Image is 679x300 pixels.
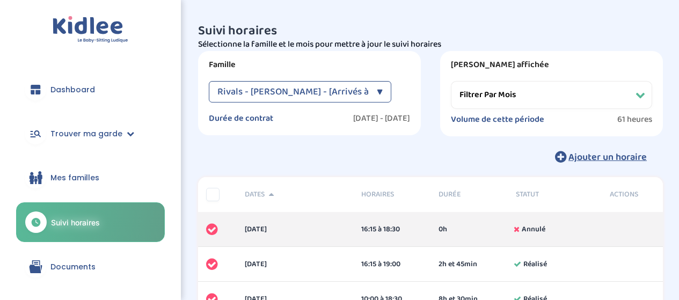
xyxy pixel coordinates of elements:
[50,128,122,140] span: Trouver ma garde
[16,70,165,109] a: Dashboard
[198,24,663,38] h3: Suivi horaires
[451,60,652,70] label: [PERSON_NAME] affichée
[16,158,165,197] a: Mes familles
[237,189,353,200] div: Dates
[522,224,545,235] span: Annulé
[217,81,399,103] span: Rivals - [PERSON_NAME] - [Arrivés à terme]
[451,114,544,125] label: Volume de cette période
[209,113,273,124] label: Durée de contrat
[439,259,477,270] span: 2h et 45min
[237,224,353,235] div: [DATE]
[50,261,96,273] span: Documents
[209,60,410,70] label: Famille
[50,172,99,184] span: Mes familles
[53,16,128,43] img: logo.svg
[439,224,447,235] span: 0h
[16,202,165,242] a: Suivi horaires
[16,247,165,286] a: Documents
[523,259,547,270] span: Réalisé
[568,150,647,165] span: Ajouter un horaire
[237,259,353,270] div: [DATE]
[361,259,422,270] div: 16:15 à 19:00
[50,84,95,96] span: Dashboard
[198,38,663,51] p: Sélectionne la famille et le mois pour mettre à jour le suivi horaires
[430,189,508,200] div: Durée
[16,114,165,153] a: Trouver ma garde
[361,224,422,235] div: 16:15 à 18:30
[377,81,383,103] div: ▼
[51,217,100,228] span: Suivi horaires
[586,189,663,200] div: Actions
[539,145,663,169] button: Ajouter un horaire
[617,114,652,125] span: 61 heures
[361,189,422,200] span: Horaires
[508,189,585,200] div: Statut
[353,113,410,124] label: [DATE] - [DATE]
